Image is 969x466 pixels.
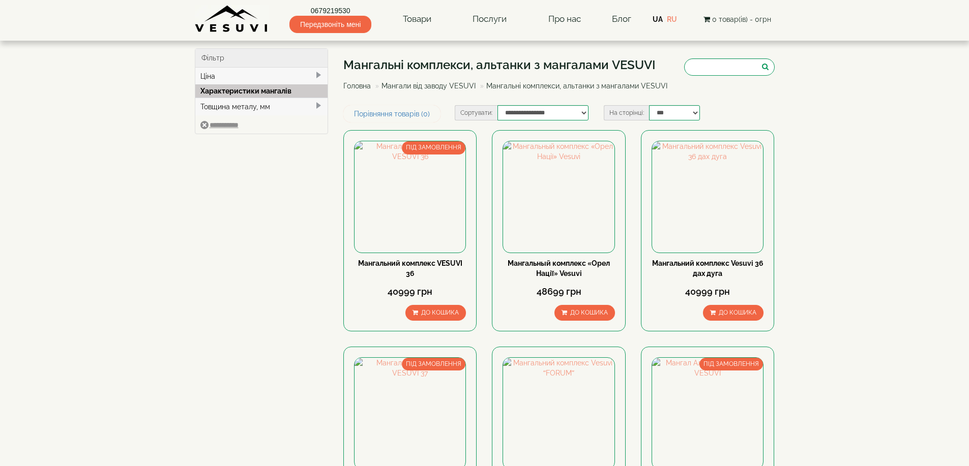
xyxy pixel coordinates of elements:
img: Мангальний комплекс VESUVI 36 [355,141,465,252]
div: 40999 грн [354,285,466,298]
div: Товщина металу, мм [195,98,328,115]
img: Завод VESUVI [195,5,269,33]
a: Порівняння товарів (0) [343,105,441,122]
a: Товари [393,8,442,31]
a: Блог [612,14,631,24]
span: До кошика [570,309,608,316]
span: 0 товар(ів) - 0грн [712,15,771,23]
span: ПІД ЗАМОВЛЕННЯ [402,141,465,154]
div: Характеристики мангалів [195,84,328,98]
div: Фільтр [195,49,328,68]
div: Ціна [195,68,328,85]
a: Послуги [462,8,517,31]
button: 0 товар(ів) - 0грн [700,14,774,25]
div: 48699 грн [503,285,614,298]
a: Мангальный комплекс «Орел Нації» Vesuvi [508,259,610,277]
a: 0679219530 [289,6,371,16]
span: ПІД ЗАМОВЛЕННЯ [402,358,465,370]
label: Сортувати: [455,105,497,120]
a: RU [667,15,677,23]
span: ПІД ЗАМОВЛЕННЯ [699,358,763,370]
button: До кошика [703,305,764,321]
a: Мангали від заводу VESUVI [381,82,476,90]
a: Головна [343,82,371,90]
h1: Мангальні комплекси, альтанки з мангалами VESUVI [343,58,675,72]
a: Мангальний комплекс Vesuvi 36 дах дуга [652,259,764,277]
button: До кошика [554,305,615,321]
span: До кошика [421,309,459,316]
span: До кошика [719,309,756,316]
a: Мангальний комплекс VESUVI 36 [358,259,462,277]
img: Мангальный комплекс «Орел Нації» Vesuvi [503,141,614,252]
label: На сторінці: [604,105,649,120]
div: 40999 грн [652,285,764,298]
li: Мангальні комплекси, альтанки з мангалами VESUVI [478,81,667,91]
span: Передзвоніть мені [289,16,371,33]
a: UA [653,15,663,23]
img: Мангальний комплекс Vesuvi 36 дах дуга [652,141,763,252]
button: До кошика [405,305,466,321]
a: Про нас [538,8,591,31]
